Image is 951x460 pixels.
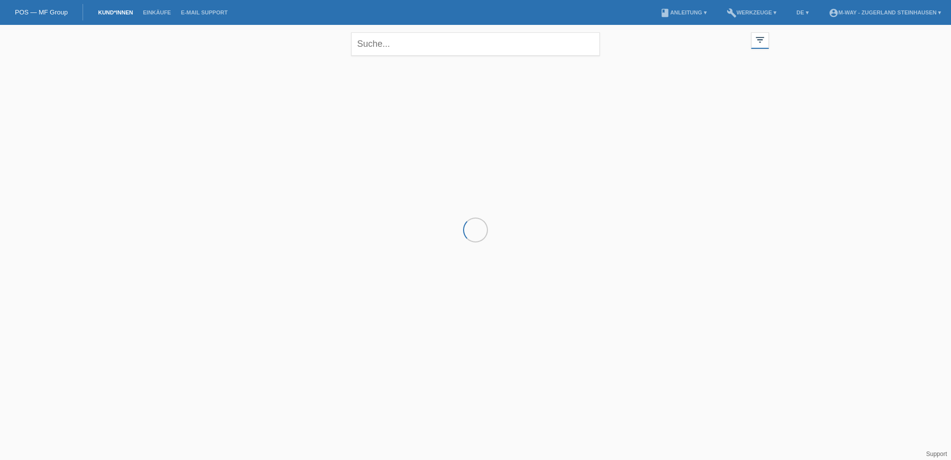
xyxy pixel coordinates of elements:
a: buildWerkzeuge ▾ [722,9,782,15]
i: book [660,8,670,18]
a: DE ▾ [791,9,813,15]
a: account_circlem-way - Zugerland Steinhausen ▾ [824,9,946,15]
a: Einkäufe [138,9,176,15]
a: bookAnleitung ▾ [655,9,711,15]
a: POS — MF Group [15,8,68,16]
a: Kund*innen [93,9,138,15]
a: Support [926,451,947,458]
input: Suche... [351,32,600,56]
i: filter_list [755,34,765,45]
i: build [727,8,737,18]
i: account_circle [829,8,839,18]
a: E-Mail Support [176,9,233,15]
